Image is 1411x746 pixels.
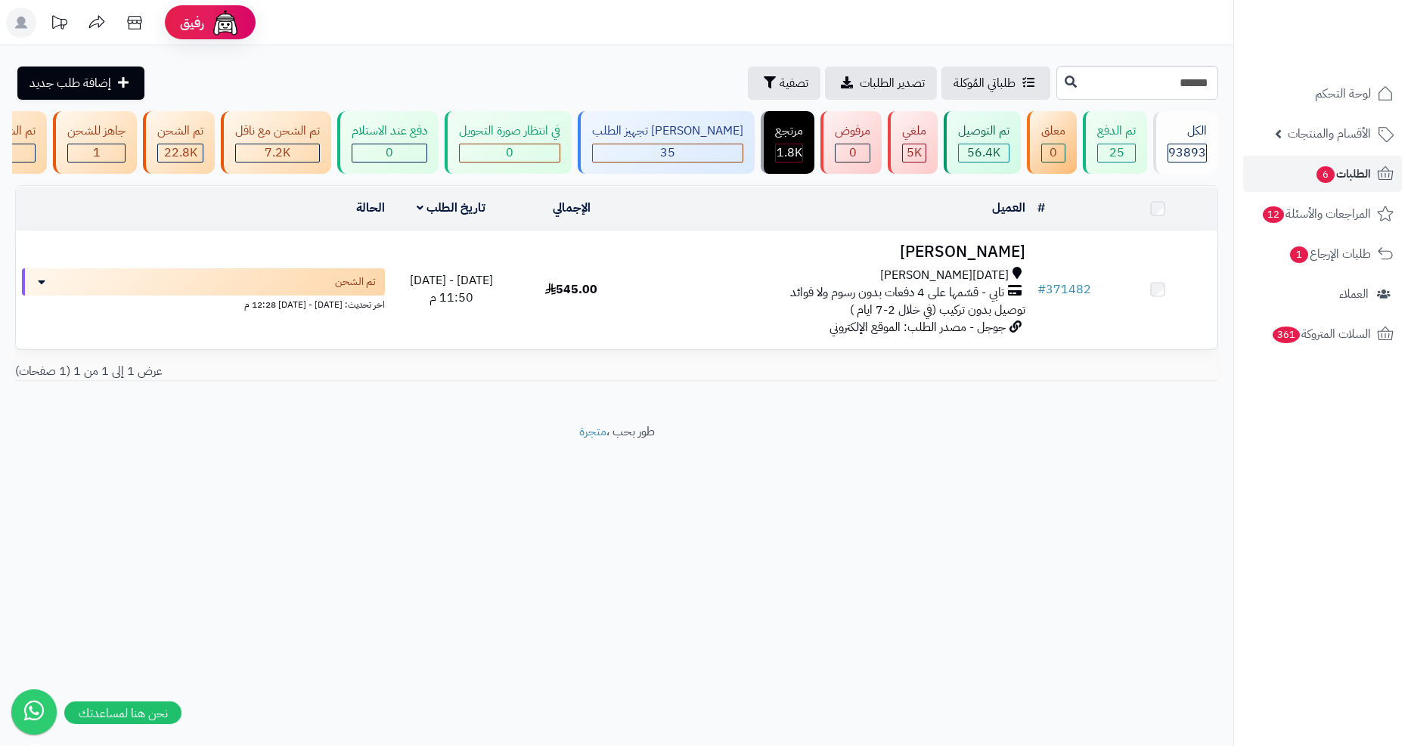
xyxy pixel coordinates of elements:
[1271,323,1371,345] span: السلات المتروكة
[352,122,427,140] div: دفع عند الاستلام
[1243,76,1402,112] a: لوحة التحكم
[1168,122,1207,140] div: الكل
[553,199,591,217] a: الإجمالي
[967,144,1000,162] span: 56.4K
[885,111,941,174] a: ملغي 5K
[1097,122,1136,140] div: تم الدفع
[592,122,743,140] div: [PERSON_NAME] تجهيز الطلب
[860,74,925,92] span: تصدير الطلبات
[356,199,385,217] a: الحالة
[1098,144,1135,162] div: 25
[164,144,197,162] span: 22.8K
[1150,111,1221,174] a: الكل93893
[417,199,485,217] a: تاريخ الطلب
[335,274,376,289] span: تم الشحن
[210,8,240,38] img: ai-face.png
[157,122,203,140] div: تم الشحن
[68,144,125,162] div: 1
[1042,144,1065,162] div: 0
[850,301,1025,319] span: توصيل بدون تركيب (في خلال 2-7 ايام )
[959,144,1009,162] div: 56408
[660,144,675,162] span: 35
[775,122,803,140] div: مرتجع
[1050,144,1057,162] span: 0
[1041,122,1065,140] div: معلق
[17,67,144,100] a: إضافة طلب جديد
[50,111,140,174] a: جاهز للشحن 1
[1289,243,1371,265] span: طلبات الإرجاع
[1315,163,1371,184] span: الطلبات
[637,243,1025,261] h3: [PERSON_NAME]
[825,67,937,100] a: تصدير الطلبات
[506,144,513,162] span: 0
[93,144,101,162] span: 1
[1243,316,1402,352] a: السلات المتروكة361
[902,122,926,140] div: ملغي
[29,74,111,92] span: إضافة طلب جديد
[265,144,290,162] span: 7.2K
[22,296,385,311] div: اخر تحديث: [DATE] - [DATE] 12:28 م
[941,67,1050,100] a: طلباتي المُوكلة
[4,363,617,380] div: عرض 1 إلى 1 من 1 (1 صفحات)
[442,111,575,174] a: في انتظار صورة التحويل 0
[386,144,393,162] span: 0
[1339,283,1369,305] span: العملاء
[352,144,426,162] div: 0
[1243,236,1402,272] a: طلبات الإرجاع1
[460,144,560,162] div: 0
[459,122,560,140] div: في انتظار صورة التحويل
[235,122,320,140] div: تم الشحن مع ناقل
[954,74,1016,92] span: طلباتي المُوكلة
[776,144,802,162] div: 1800
[1168,144,1206,162] span: 93893
[1263,206,1284,223] span: 12
[817,111,885,174] a: مرفوض 0
[40,8,78,42] a: تحديثات المنصة
[830,318,1006,336] span: جوجل - مصدر الطلب: الموقع الإلكتروني
[579,423,606,441] a: متجرة
[1037,199,1045,217] a: #
[218,111,334,174] a: تم الشحن مع ناقل 7.2K
[334,111,442,174] a: دفع عند الاستلام 0
[1288,123,1371,144] span: الأقسام والمنتجات
[1315,83,1371,104] span: لوحة التحكم
[1037,280,1046,299] span: #
[1273,327,1300,343] span: 361
[790,284,1004,302] span: تابي - قسّمها على 4 دفعات بدون رسوم ولا فوائد
[907,144,922,162] span: 5K
[545,280,597,299] span: 545.00
[410,271,493,307] span: [DATE] - [DATE] 11:50 م
[593,144,743,162] div: 35
[880,267,1009,284] span: [DATE][PERSON_NAME]
[1243,196,1402,232] a: المراجعات والأسئلة12
[140,111,218,174] a: تم الشحن 22.8K
[758,111,817,174] a: مرتجع 1.8K
[849,144,857,162] span: 0
[1109,144,1124,162] span: 25
[780,74,808,92] span: تصفية
[958,122,1009,140] div: تم التوصيل
[1316,166,1335,183] span: 6
[158,144,203,162] div: 22778
[992,199,1025,217] a: العميل
[1037,280,1091,299] a: #371482
[748,67,820,100] button: تصفية
[180,14,204,32] span: رفيق
[903,144,926,162] div: 4950
[575,111,758,174] a: [PERSON_NAME] تجهيز الطلب 35
[1024,111,1080,174] a: معلق 0
[1261,203,1371,224] span: المراجعات والأسئلة
[1080,111,1150,174] a: تم الدفع 25
[1243,276,1402,312] a: العملاء
[1290,246,1308,263] span: 1
[1243,156,1402,192] a: الطلبات6
[236,144,319,162] div: 7223
[67,122,126,140] div: جاهز للشحن
[777,144,802,162] span: 1.8K
[836,144,870,162] div: 0
[941,111,1024,174] a: تم التوصيل 56.4K
[835,122,870,140] div: مرفوض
